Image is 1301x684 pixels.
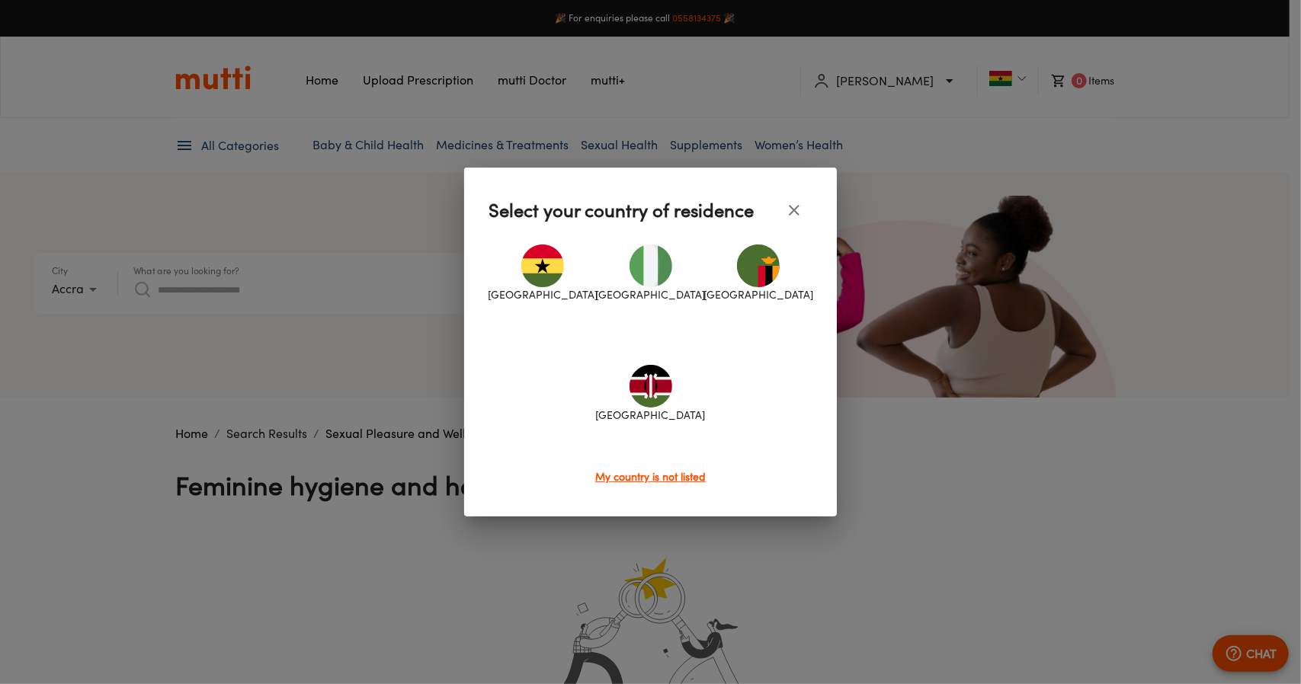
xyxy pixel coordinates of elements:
[704,229,812,318] div: [GEOGRAPHIC_DATA]
[597,349,705,439] div: [GEOGRAPHIC_DATA]
[595,470,706,483] span: My country is not listed
[521,245,564,287] img: Ghana
[630,245,672,287] img: Nigeria
[630,365,672,408] img: Kenya
[776,192,812,229] button: close
[597,229,705,318] div: [GEOGRAPHIC_DATA]
[489,197,754,224] p: Select your country of residence
[737,245,780,287] img: Zambia
[489,229,597,318] div: [GEOGRAPHIC_DATA]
